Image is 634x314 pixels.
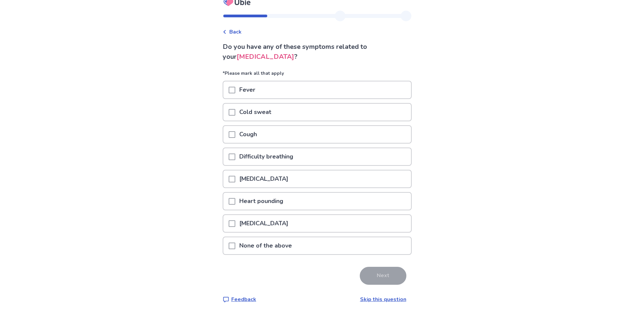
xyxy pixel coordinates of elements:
[223,70,412,81] p: *Please mark all that apply
[223,295,256,303] a: Feedback
[360,296,406,303] a: Skip this question
[235,126,261,143] p: Cough
[223,42,412,62] p: Do you have any of these symptoms related to your ?
[235,193,287,210] p: Heart pounding
[235,148,297,165] p: Difficulty breathing
[237,52,294,61] span: [MEDICAL_DATA]
[231,295,256,303] p: Feedback
[360,267,406,285] button: Next
[235,81,259,98] p: Fever
[229,28,242,36] span: Back
[235,237,296,254] p: None of the above
[235,215,292,232] p: [MEDICAL_DATA]
[235,104,275,121] p: Cold sweat
[235,170,292,187] p: [MEDICAL_DATA]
